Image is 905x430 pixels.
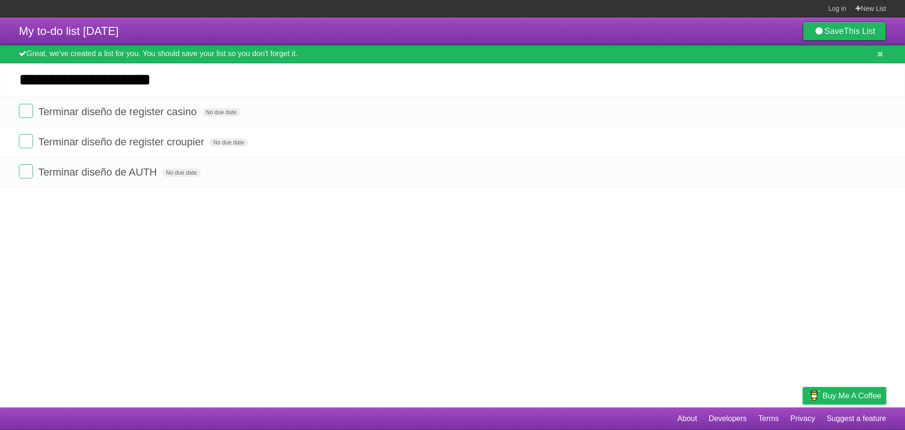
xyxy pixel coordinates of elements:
[803,22,886,41] a: SaveThis List
[790,410,815,428] a: Privacy
[677,410,697,428] a: About
[827,410,886,428] a: Suggest a feature
[844,26,875,36] b: This List
[708,410,747,428] a: Developers
[19,25,119,37] span: My to-do list [DATE]
[209,138,247,147] span: No due date
[19,134,33,148] label: Done
[38,166,159,178] span: Terminar diseño de AUTH
[803,387,886,405] a: Buy me a coffee
[19,164,33,178] label: Done
[162,169,200,177] span: No due date
[758,410,779,428] a: Terms
[19,104,33,118] label: Done
[823,388,881,404] span: Buy me a coffee
[202,108,240,117] span: No due date
[38,106,199,118] span: Terminar diseño de register casino
[807,388,820,404] img: Buy me a coffee
[38,136,206,148] span: Terminar diseño de register croupier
